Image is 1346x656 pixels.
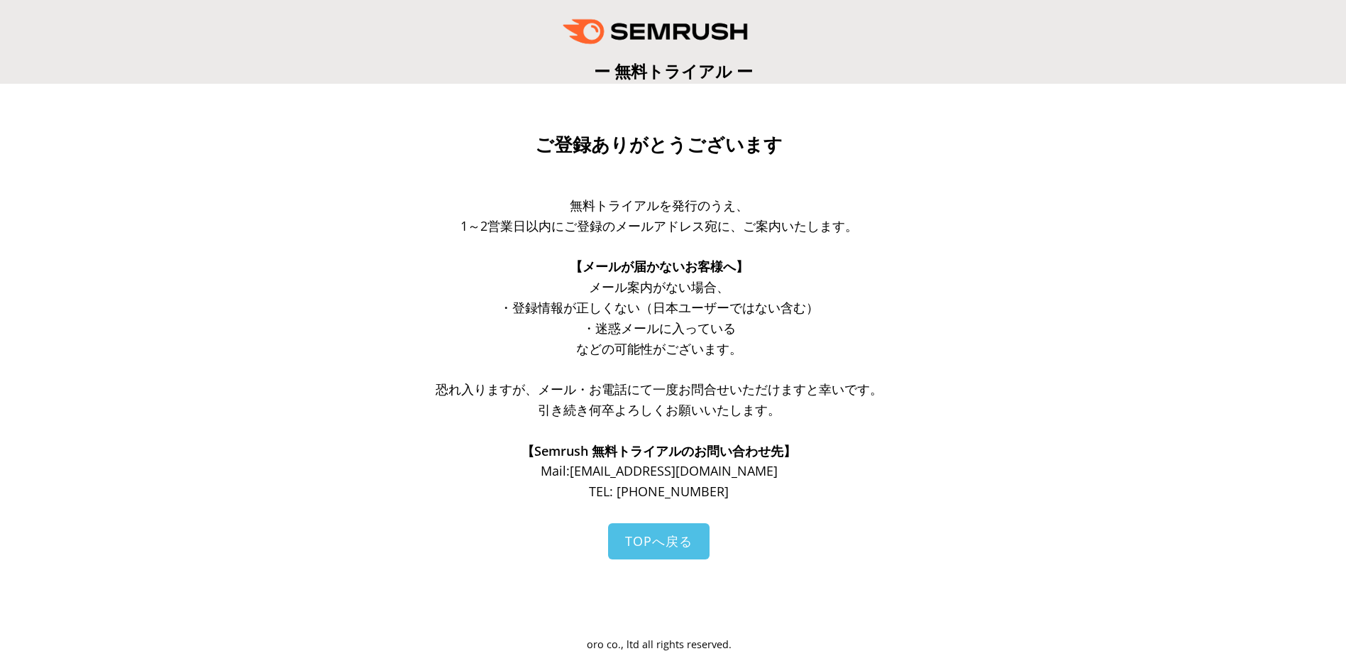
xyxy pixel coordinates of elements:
[589,483,729,500] span: TEL: [PHONE_NUMBER]
[538,401,780,418] span: 引き続き何卒よろしくお願いいたします。
[436,381,883,398] span: 恐れ入りますが、メール・お電話にて一度お問合せいただけますと幸いです。
[587,638,732,651] span: oro co., ltd all rights reserved.
[589,278,729,295] span: メール案内がない場合、
[535,134,783,155] span: ご登録ありがとうございます
[625,532,693,550] span: TOPへ戻る
[522,442,796,459] span: 【Semrush 無料トライアルのお問い合わせ先】
[594,60,753,82] span: ー 無料トライアル ー
[583,319,736,337] span: ・迷惑メールに入っている
[576,340,742,357] span: などの可能性がございます。
[570,258,749,275] span: 【メールが届かないお客様へ】
[541,462,778,479] span: Mail: [EMAIL_ADDRESS][DOMAIN_NAME]
[570,197,749,214] span: 無料トライアルを発行のうえ、
[608,523,710,559] a: TOPへ戻る
[500,299,819,316] span: ・登録情報が正しくない（日本ユーザーではない含む）
[460,217,858,234] span: 1～2営業日以内にご登録のメールアドレス宛に、ご案内いたします。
